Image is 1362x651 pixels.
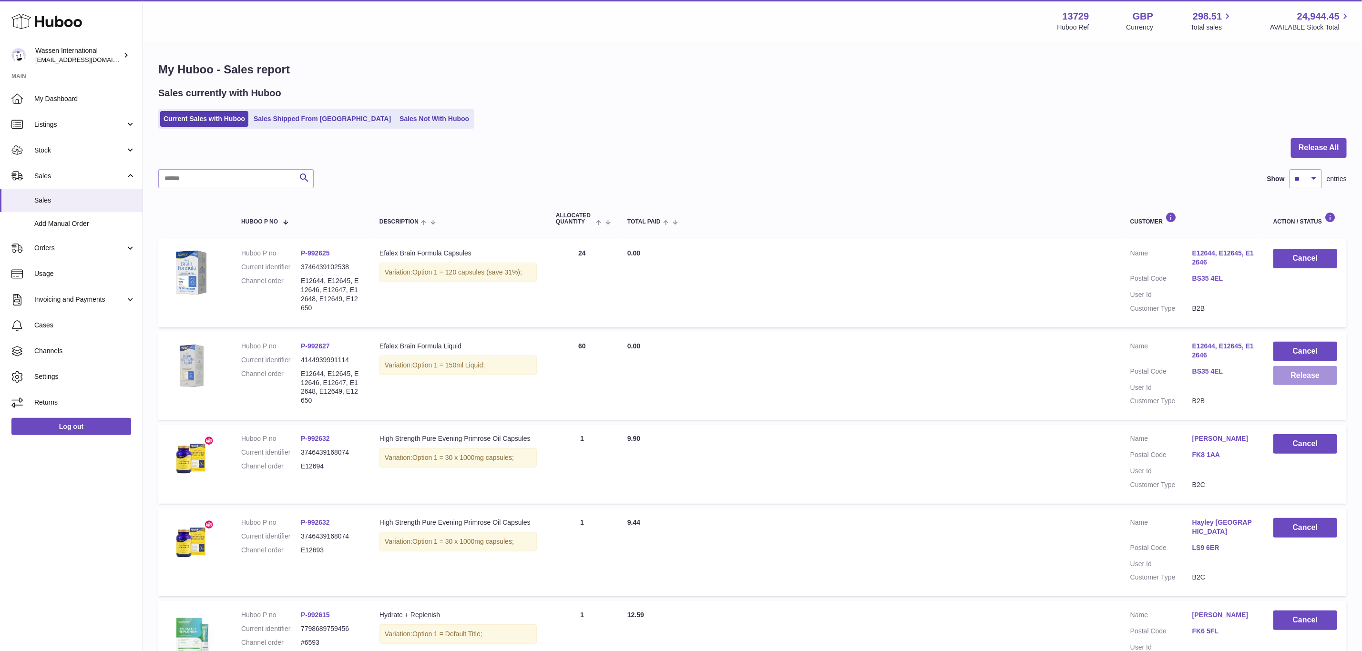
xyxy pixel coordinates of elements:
dt: Name [1130,610,1192,622]
label: Show [1267,174,1285,183]
a: FK8 1AA [1192,450,1254,459]
a: Hayley [GEOGRAPHIC_DATA] [1192,518,1254,536]
dt: Current identifier [241,532,301,541]
dt: Customer Type [1130,304,1192,313]
img: EveningPrimroseOilCapsules_TopSanteLogo.png [168,434,215,482]
img: Efalex120CapsulesNewDoubleStrength_1.png [168,249,215,296]
dt: Postal Code [1130,367,1192,378]
dd: E12644, E12645, E12646, E12647, E12648, E12649, E12650 [301,369,360,406]
dt: Huboo P no [241,434,301,443]
a: Log out [11,418,131,435]
button: Cancel [1273,342,1337,361]
dt: User Id [1130,383,1192,392]
dt: Customer Type [1130,480,1192,489]
a: P-992632 [301,435,330,442]
dd: 7798689759456 [301,624,360,633]
div: Huboo Ref [1057,23,1089,32]
a: 298.51 Total sales [1190,10,1233,32]
dt: Channel order [241,638,301,647]
span: My Dashboard [34,94,135,103]
a: P-992632 [301,519,330,526]
span: Invoicing and Payments [34,295,125,304]
span: Add Manual Order [34,219,135,228]
a: BS35 4EL [1192,367,1254,376]
button: Release All [1291,138,1347,158]
div: High Strength Pure Evening Primrose Oil Capsules [379,434,537,443]
div: Currency [1126,23,1154,32]
a: P-992615 [301,611,330,619]
dd: 3746439102538 [301,263,360,272]
a: P-992627 [301,342,330,350]
td: 24 [546,239,618,327]
dt: Postal Code [1130,627,1192,638]
span: Total paid [627,219,661,225]
dd: E12644, E12645, E12646, E12647, E12648, E12649, E12650 [301,276,360,313]
dt: Channel order [241,462,301,471]
div: Hydrate + Replenish [379,610,537,620]
a: Sales Not With Huboo [396,111,472,127]
span: Returns [34,398,135,407]
span: Stock [34,146,125,155]
div: High Strength Pure Evening Primrose Oil Capsules [379,518,537,527]
dt: Huboo P no [241,249,301,258]
span: [EMAIL_ADDRESS][DOMAIN_NAME] [35,56,140,63]
span: Orders [34,244,125,253]
dd: B2B [1192,397,1254,406]
td: 60 [546,332,618,420]
dt: Huboo P no [241,518,301,527]
button: Cancel [1273,434,1337,454]
span: 298.51 [1193,10,1222,23]
dt: Current identifier [241,356,301,365]
span: Sales [34,172,125,181]
button: Cancel [1273,610,1337,630]
span: Settings [34,372,135,381]
dd: B2C [1192,573,1254,582]
span: 12.59 [627,611,644,619]
dd: B2C [1192,480,1254,489]
dt: Name [1130,342,1192,362]
button: Cancel [1273,518,1337,538]
div: Variation: [379,624,537,644]
a: E12644, E12645, E12646 [1192,249,1254,267]
dd: 3746439168074 [301,532,360,541]
div: Efalex Brain Formula Capsules [379,249,537,258]
a: [PERSON_NAME] [1192,610,1254,620]
dt: Channel order [241,276,301,313]
dt: Postal Code [1130,274,1192,285]
span: Option 1 = Default Title; [412,630,482,638]
span: Option 1 = 120 capsules (save 31%); [412,268,522,276]
dt: User Id [1130,290,1192,299]
span: Option 1 = 30 x 1000mg capsules; [412,454,514,461]
td: 1 [546,509,618,596]
div: Action / Status [1273,212,1337,225]
a: P-992625 [301,249,330,257]
span: 0.00 [627,342,640,350]
span: Description [379,219,419,225]
strong: GBP [1133,10,1153,23]
dd: 3746439168074 [301,448,360,457]
span: 9.44 [627,519,640,526]
h2: Sales currently with Huboo [158,87,281,100]
img: Efamol_Brain-Liquid-Formula_beea9f62-f98a-4947-8a94-1d30702cd89c.png [168,342,215,389]
a: FK6 5FL [1192,627,1254,636]
dt: Name [1130,518,1192,539]
dt: Postal Code [1130,450,1192,462]
dt: Current identifier [241,263,301,272]
button: Release [1273,366,1337,386]
dd: 4144939991114 [301,356,360,365]
dt: Huboo P no [241,342,301,351]
div: Variation: [379,356,537,375]
dd: E12693 [301,546,360,555]
h1: My Huboo - Sales report [158,62,1347,77]
dt: Postal Code [1130,543,1192,555]
a: Sales Shipped From [GEOGRAPHIC_DATA] [250,111,394,127]
div: Customer [1130,212,1254,225]
span: Option 1 = 150ml Liquid; [412,361,485,369]
div: Variation: [379,532,537,551]
dd: B2B [1192,304,1254,313]
span: Option 1 = 30 x 1000mg capsules; [412,538,514,545]
span: Sales [34,196,135,205]
div: Variation: [379,263,537,282]
dt: Name [1130,434,1192,446]
td: 1 [546,425,618,504]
